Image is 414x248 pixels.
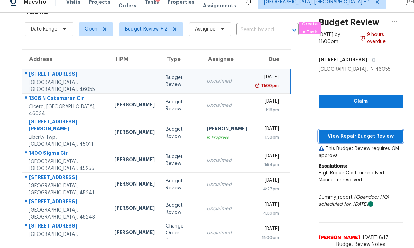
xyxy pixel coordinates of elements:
[236,25,279,35] input: Search by address
[258,201,279,210] div: [DATE]
[201,50,252,69] th: Assignee
[258,234,279,241] div: 11:00pm
[319,19,379,26] h2: Budget Review
[207,157,247,164] div: Unclaimed
[258,98,279,106] div: [DATE]
[302,20,317,36] span: Create a Task
[258,177,279,186] div: [DATE]
[207,230,247,237] div: Unclaimed
[29,222,103,231] div: [STREET_ADDRESS]
[319,130,403,143] button: View Repair Budget Review
[207,102,247,109] div: Unclaimed
[109,50,160,69] th: HPM
[258,153,279,161] div: [DATE]
[258,134,279,141] div: 1:53pm
[114,180,155,189] div: [PERSON_NAME]
[166,99,196,112] div: Budget Review
[319,56,367,63] h5: [STREET_ADDRESS]
[319,95,403,108] button: Claim
[360,31,365,45] img: Overdue Alarm Icon
[258,186,279,193] div: 4:27pm
[29,207,103,221] div: [GEOGRAPHIC_DATA], [GEOGRAPHIC_DATA], 45243
[114,129,155,137] div: [PERSON_NAME]
[367,53,377,66] button: Copy Address
[29,158,103,172] div: [GEOGRAPHIC_DATA], [GEOGRAPHIC_DATA], 45255
[207,125,247,134] div: [PERSON_NAME]
[29,134,103,148] div: Liberty Twp, [GEOGRAPHIC_DATA], 45011
[207,78,247,85] div: Unclaimed
[258,106,279,113] div: 1:16pm
[319,31,360,45] div: [DATE] by 11:00pm
[365,31,403,45] div: 9 hours overdue
[252,50,290,69] th: Due
[160,50,201,69] th: Type
[258,161,279,168] div: 1:54pm
[29,118,103,134] div: [STREET_ADDRESS][PERSON_NAME]
[29,70,103,79] div: [STREET_ADDRESS]
[258,125,279,134] div: [DATE]
[166,126,196,140] div: Budget Review
[31,26,57,33] span: Date Range
[29,231,103,245] div: [GEOGRAPHIC_DATA], [GEOGRAPHIC_DATA], 45251
[363,235,388,240] span: [DATE] 8:17
[22,50,109,69] th: Address
[29,182,103,196] div: [GEOGRAPHIC_DATA], [GEOGRAPHIC_DATA], 45241
[324,97,397,106] span: Claim
[319,145,403,159] p: This Budget Review requires GM approval
[125,26,167,33] span: Budget Review + 2
[114,205,155,213] div: [PERSON_NAME]
[29,103,103,117] div: Cicero, [GEOGRAPHIC_DATA], 46034
[319,178,362,182] span: Manual: unresolved
[258,225,279,234] div: [DATE]
[319,171,384,176] span: High Repair Cost: unresolved
[166,202,196,216] div: Budget Review
[324,132,397,141] span: View Repair Budget Review
[166,178,196,191] div: Budget Review
[299,22,321,34] button: Create a Task
[114,156,155,165] div: [PERSON_NAME]
[166,74,196,88] div: Budget Review
[255,82,260,89] img: Overdue Alarm Icon
[114,101,155,110] div: [PERSON_NAME]
[85,26,97,33] span: Open
[195,26,215,33] span: Assignee
[319,202,368,207] i: scheduled for: [DATE]
[354,195,389,200] i: (Opendoor HQ)
[319,194,403,208] div: Dummy_report
[319,164,347,169] b: Escalations:
[29,79,103,93] div: [GEOGRAPHIC_DATA], [GEOGRAPHIC_DATA], 46055
[258,210,279,217] div: 4:39pm
[29,174,103,182] div: [STREET_ADDRESS]
[207,181,247,188] div: Unclaimed
[319,66,403,73] div: [GEOGRAPHIC_DATA], IN 46055
[207,134,247,141] div: In Progress
[29,198,103,207] div: [STREET_ADDRESS]
[114,229,155,238] div: [PERSON_NAME]
[319,234,360,241] span: [PERSON_NAME]
[25,8,48,15] h2: Tasks
[290,25,299,35] button: Open
[29,95,103,103] div: 1306 N Catamaran Cir
[260,82,279,89] div: 11:00pm
[166,223,196,243] div: Change Order Review
[29,149,103,158] div: 1400 Sigma Cir
[207,205,247,212] div: Unclaimed
[166,153,196,167] div: Budget Review
[258,74,279,82] div: [DATE]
